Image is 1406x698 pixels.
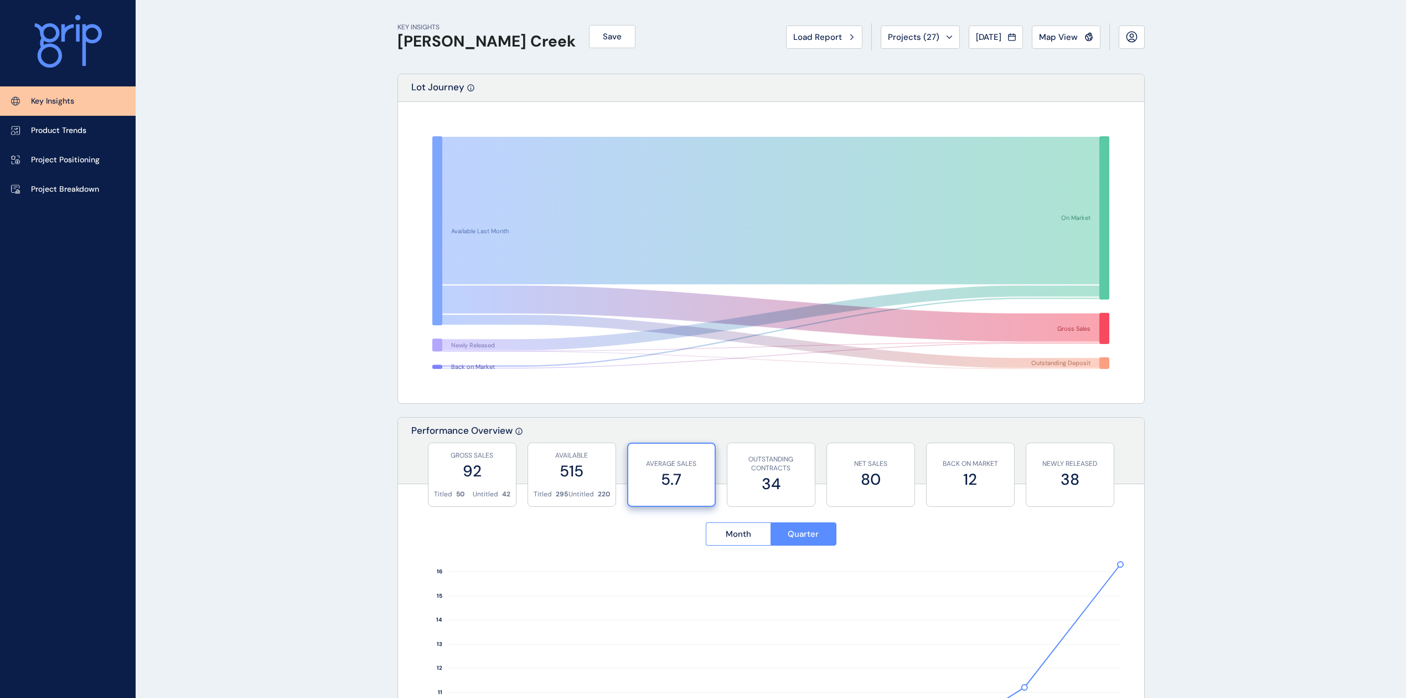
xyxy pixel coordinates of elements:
[726,528,751,540] span: Month
[534,460,610,482] label: 515
[437,593,442,600] text: 15
[833,469,909,490] label: 80
[881,25,960,49] button: Projects (27)
[932,459,1009,469] p: BACK ON MARKET
[411,424,513,484] p: Performance Overview
[556,490,568,499] p: 295
[434,460,510,482] label: 92
[31,184,99,195] p: Project Breakdown
[473,490,498,499] p: Untitled
[397,23,576,32] p: KEY INSIGHTS
[436,617,442,624] text: 14
[397,32,576,51] h1: [PERSON_NAME] Creek
[969,25,1023,49] button: [DATE]
[438,689,442,696] text: 11
[598,490,610,499] p: 220
[437,641,442,648] text: 13
[1032,459,1108,469] p: NEWLY RELEASED
[31,155,100,166] p: Project Positioning
[733,473,809,495] label: 34
[788,528,819,540] span: Quarter
[1039,32,1078,43] span: Map View
[1032,469,1108,490] label: 38
[437,568,442,576] text: 16
[456,490,464,499] p: 50
[437,665,442,672] text: 12
[1032,25,1100,49] button: Map View
[534,490,552,499] p: Titled
[634,459,709,469] p: AVERAGE SALES
[603,31,622,42] span: Save
[31,125,86,136] p: Product Trends
[706,522,771,546] button: Month
[733,455,809,474] p: OUTSTANDING CONTRACTS
[502,490,510,499] p: 42
[411,81,464,101] p: Lot Journey
[31,96,74,107] p: Key Insights
[786,25,862,49] button: Load Report
[434,451,510,460] p: GROSS SALES
[932,469,1009,490] label: 12
[888,32,939,43] span: Projects ( 27 )
[434,490,452,499] p: Titled
[976,32,1001,43] span: [DATE]
[771,522,836,546] button: Quarter
[589,25,635,48] button: Save
[833,459,909,469] p: NET SALES
[534,451,610,460] p: AVAILABLE
[793,32,842,43] span: Load Report
[568,490,594,499] p: Untitled
[634,469,709,490] label: 5.7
